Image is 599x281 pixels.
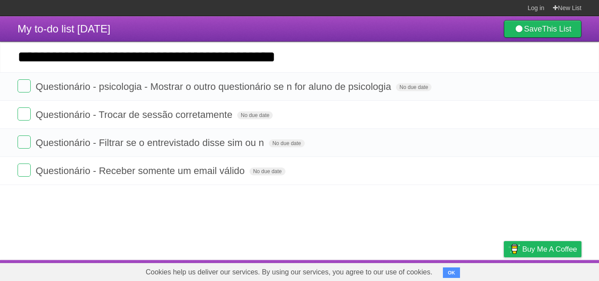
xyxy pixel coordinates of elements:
span: Questionário - Receber somente um email válido [36,165,247,176]
span: My to-do list [DATE] [18,23,111,35]
span: No due date [269,139,304,147]
span: No due date [396,83,431,91]
a: Buy me a coffee [504,241,581,257]
img: Buy me a coffee [508,242,520,256]
label: Done [18,135,31,149]
span: Questionário - Trocar de sessão corretamente [36,109,235,120]
span: Questionário - Filtrar se o entrevistado disse sim ou n [36,137,266,148]
a: SaveThis List [504,20,581,38]
span: Buy me a coffee [522,242,577,257]
a: Suggest a feature [526,262,581,279]
button: OK [443,267,460,278]
span: Cookies help us deliver our services. By using our services, you agree to our use of cookies. [137,263,441,281]
a: Privacy [492,262,515,279]
b: This List [542,25,571,33]
label: Done [18,164,31,177]
a: Terms [463,262,482,279]
span: No due date [250,167,285,175]
span: Questionário - psicologia - Mostrar o outro questionário se n for aluno de psicologia [36,81,393,92]
a: About [387,262,406,279]
a: Developers [416,262,452,279]
label: Done [18,107,31,121]
span: No due date [237,111,273,119]
label: Done [18,79,31,92]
